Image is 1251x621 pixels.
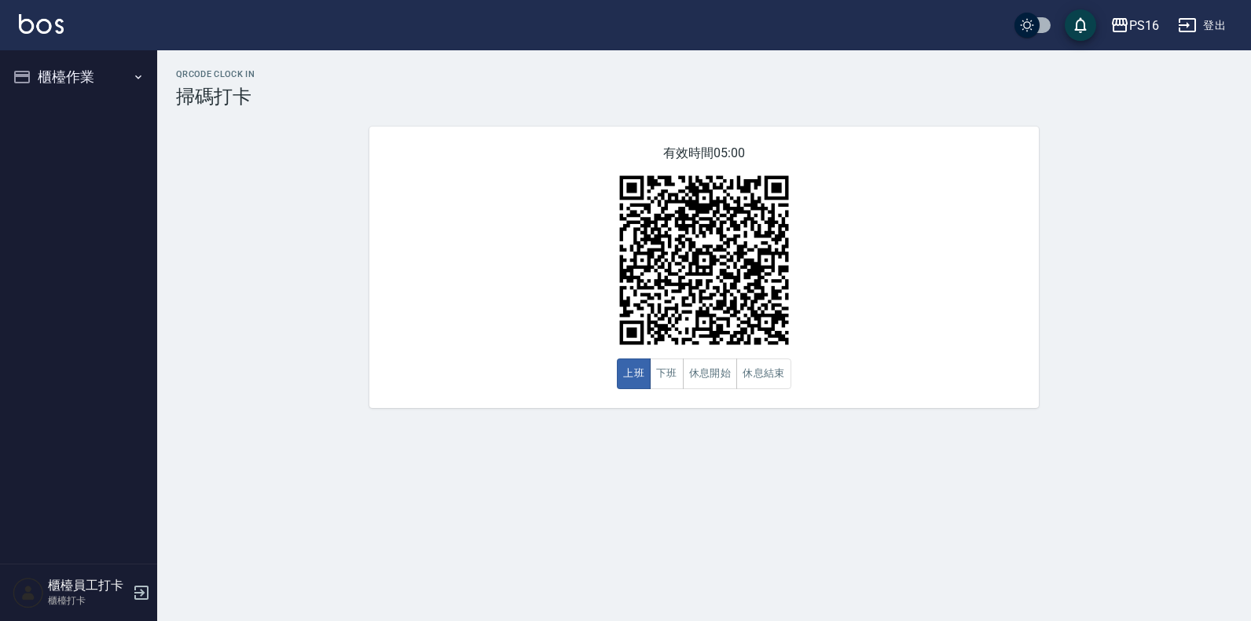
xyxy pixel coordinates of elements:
button: PS16 [1104,9,1165,42]
button: 登出 [1172,11,1232,40]
button: 櫃檯作業 [6,57,151,97]
button: 下班 [650,358,684,389]
button: 休息開始 [683,358,738,389]
p: 櫃檯打卡 [48,593,128,608]
h2: QRcode Clock In [176,69,1232,79]
button: 上班 [617,358,651,389]
button: 休息結束 [736,358,791,389]
img: Person [13,577,44,608]
h5: 櫃檯員工打卡 [48,578,128,593]
div: 有效時間 05:00 [369,127,1039,408]
div: PS16 [1129,16,1159,35]
button: save [1065,9,1096,41]
img: Logo [19,14,64,34]
h3: 掃碼打卡 [176,86,1232,108]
